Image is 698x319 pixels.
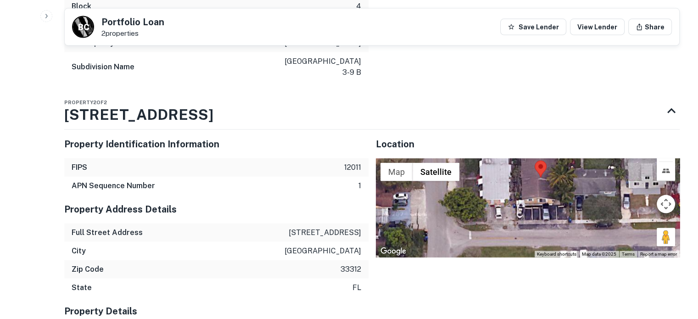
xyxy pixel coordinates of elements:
[285,246,361,257] p: [GEOGRAPHIC_DATA]
[72,264,104,275] h6: Zip Code
[376,137,680,151] h5: Location
[341,264,361,275] p: 33312
[378,246,408,257] img: Google
[101,29,164,38] p: 2 properties
[72,246,86,257] h6: City
[378,246,408,257] a: Open this area in Google Maps (opens a new window)
[640,252,677,257] a: Report a map error
[537,251,576,257] button: Keyboard shortcuts
[582,252,616,257] span: Map data ©2025
[570,19,625,35] a: View Lender
[64,202,369,216] h5: Property Address Details
[344,162,361,173] p: 12011
[289,227,361,238] p: [STREET_ADDRESS]
[64,304,369,318] h5: Property Details
[72,282,92,293] h6: State
[64,137,369,151] h5: Property Identification Information
[358,180,361,191] p: 1
[64,104,213,126] h3: [STREET_ADDRESS]
[628,19,672,35] button: Share
[78,21,89,34] p: B C
[380,163,413,181] button: Show street map
[72,162,87,173] h6: FIPS
[64,93,680,129] div: Property2of2[STREET_ADDRESS]
[657,195,675,213] button: Map camera controls
[652,246,698,290] iframe: Chat Widget
[413,163,459,181] button: Show satellite imagery
[72,1,91,12] h6: Block
[352,282,361,293] p: fl
[500,19,566,35] button: Save Lender
[622,252,635,257] a: Terms (opens in new tab)
[657,143,675,162] button: Rotate map counterclockwise
[72,180,155,191] h6: APN Sequence Number
[72,227,143,238] h6: Full Street Address
[72,16,94,38] a: B C
[657,228,675,246] button: Drag Pegman onto the map to open Street View
[72,62,134,73] h6: Subdivision Name
[356,1,361,12] p: 4
[64,100,107,105] span: Property 2 of 2
[101,17,164,27] h5: Portfolio Loan
[279,56,361,78] p: [GEOGRAPHIC_DATA] 3-9 b
[657,162,675,180] button: Tilt map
